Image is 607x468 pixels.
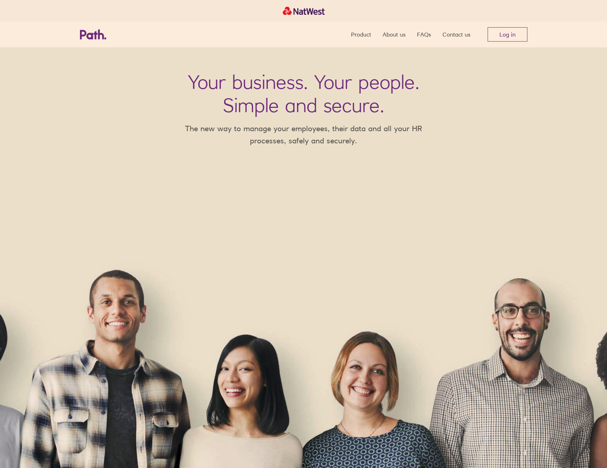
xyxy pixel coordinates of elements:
a: About us [383,22,406,47]
a: Log in [488,27,527,42]
a: Contact us [442,22,470,47]
p: The new way to manage your employees, their data and all your HR processes, safely and securely. [175,123,433,147]
a: FAQs [417,22,431,47]
h1: Your business. Your people. Simple and secure. [188,70,419,117]
a: Product [351,22,371,47]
